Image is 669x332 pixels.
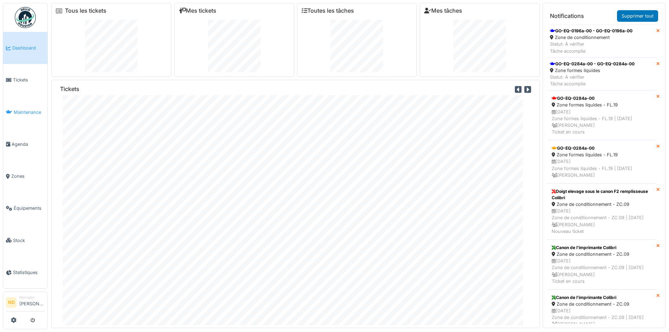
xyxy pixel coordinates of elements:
[3,128,47,160] a: Agenda
[550,61,635,67] div: GO-EQ-0284a-00 - GO-EQ-0284a-00
[552,245,652,251] div: Canon de l'imprimante Colibri
[552,151,652,158] div: Zone formes liquides - FL.19
[547,90,656,140] a: GO-EQ-0284a-00 Zone formes liquides - FL.19 [DATE]Zone formes liquides - FL.19 | [DATE] [PERSON_N...
[65,7,106,14] a: Tous les tickets
[424,7,462,14] a: Mes tâches
[60,86,79,92] h6: Tickets
[11,173,45,180] span: Zones
[12,141,45,148] span: Agenda
[547,183,656,240] a: Doigt elevage sous le canon F2 remplisseuse Colibri Zone de conditionnement - ZC.09 [DATE]Zone de...
[552,102,652,108] div: Zone formes liquides - FL.19
[14,205,45,211] span: Équipements
[19,295,45,300] div: Manager
[547,240,656,289] a: Canon de l'imprimante Colibri Zone de conditionnement - ZC.09 [DATE]Zone de conditionnement - ZC....
[550,74,635,87] div: Statut: À vérifier Tâche accomplie
[3,64,47,96] a: Tickets
[552,301,652,307] div: Zone de conditionnement - ZC.09
[547,140,656,183] a: GO-EQ-0284a-00 Zone formes liquides - FL.19 [DATE]Zone formes liquides - FL.19 | [DATE] [PERSON_N...
[3,96,47,128] a: Maintenance
[550,13,584,19] h6: Notifications
[552,145,652,151] div: GO-EQ-0284a-00
[552,95,652,102] div: GO-EQ-0284a-00
[13,77,45,83] span: Tickets
[13,269,45,276] span: Statistiques
[550,34,632,41] div: Zone de conditionnement
[552,109,652,136] div: [DATE] Zone formes liquides - FL.19 | [DATE] [PERSON_NAME] Ticket en cours
[552,188,652,201] div: Doigt elevage sous le canon F2 remplisseuse Colibri
[552,258,652,285] div: [DATE] Zone de conditionnement - ZC.09 | [DATE] [PERSON_NAME] Ticket en cours
[6,297,17,308] li: ND
[3,256,47,288] a: Statistiques
[550,28,632,34] div: GO-EQ-0196a-00 - GO-EQ-0196a-00
[3,160,47,192] a: Zones
[3,32,47,64] a: Dashboard
[3,224,47,256] a: Stock
[15,7,36,28] img: Badge_color-CXgf-gQk.svg
[179,7,216,14] a: Mes tickets
[19,295,45,310] li: [PERSON_NAME]
[14,109,45,116] span: Maintenance
[3,192,47,224] a: Équipements
[552,158,652,178] div: [DATE] Zone formes liquides - FL.19 | [DATE] [PERSON_NAME]
[617,10,658,22] a: Supprimer tout
[552,251,652,258] div: Zone de conditionnement - ZC.09
[547,58,656,91] a: GO-EQ-0284a-00 - GO-EQ-0284a-00 Zone formes liquides Statut: À vérifierTâche accomplie
[552,294,652,301] div: Canon de l'imprimante Colibri
[552,208,652,235] div: [DATE] Zone de conditionnement - ZC.09 | [DATE] [PERSON_NAME] Nouveau ticket
[6,295,45,312] a: ND Manager[PERSON_NAME]
[552,201,652,208] div: Zone de conditionnement - ZC.09
[550,67,635,74] div: Zone formes liquides
[550,41,632,54] div: Statut: À vérifier Tâche accomplie
[547,25,656,58] a: GO-EQ-0196a-00 - GO-EQ-0196a-00 Zone de conditionnement Statut: À vérifierTâche accomplie
[13,237,45,244] span: Stock
[12,45,45,51] span: Dashboard
[302,7,354,14] a: Toutes les tâches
